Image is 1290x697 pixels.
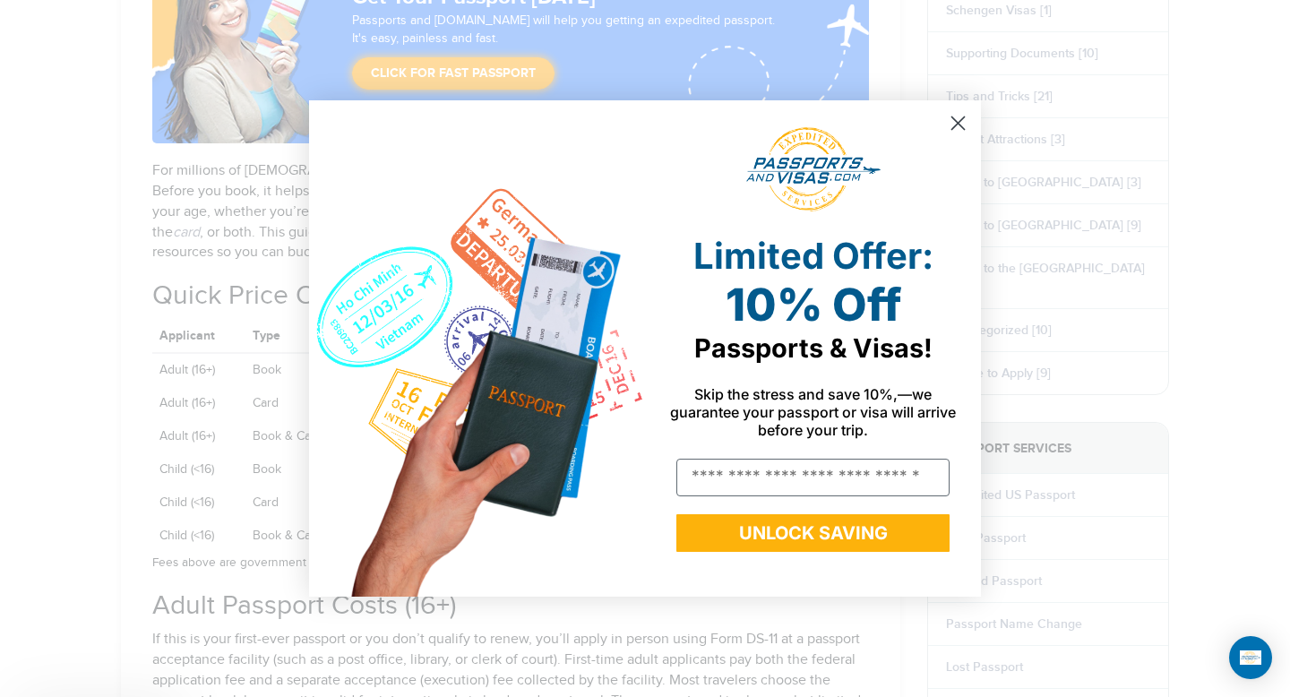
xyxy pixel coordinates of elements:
[309,100,645,596] img: de9cda0d-0715-46ca-9a25-073762a91ba7.png
[746,127,881,211] img: passports and visas
[726,278,901,331] span: 10% Off
[670,385,956,439] span: Skip the stress and save 10%,—we guarantee your passport or visa will arrive before your trip.
[676,514,950,552] button: UNLOCK SAVING
[694,332,933,364] span: Passports & Visas!
[693,234,933,278] span: Limited Offer:
[942,108,974,139] button: Close dialog
[1229,636,1272,679] div: Open Intercom Messenger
